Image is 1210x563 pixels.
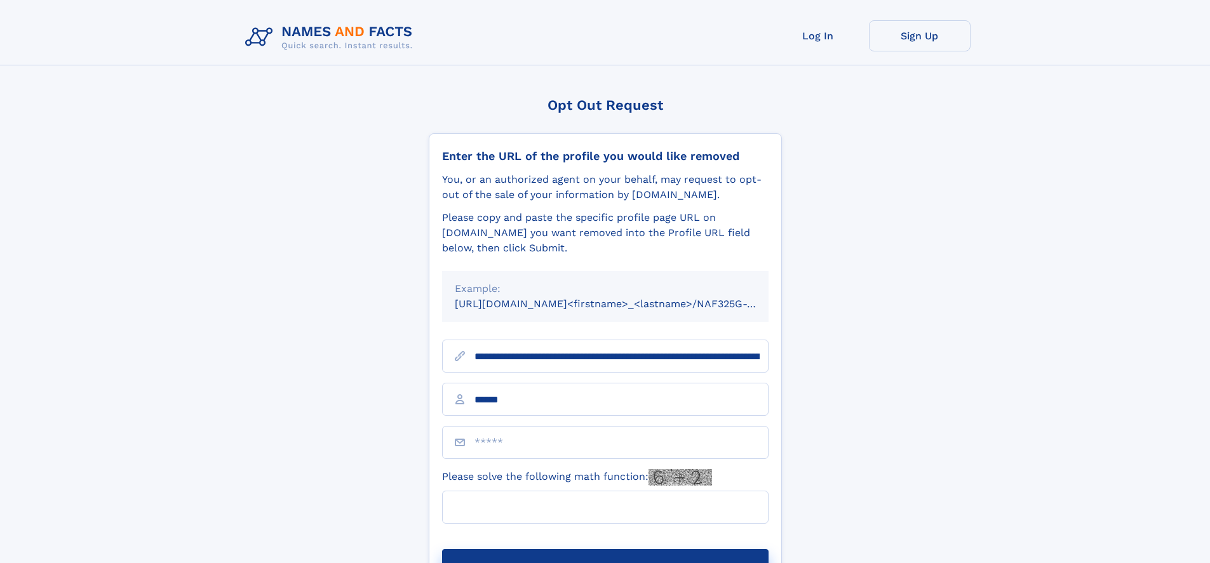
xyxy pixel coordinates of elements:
label: Please solve the following math function: [442,469,712,486]
div: Enter the URL of the profile you would like removed [442,149,769,163]
img: Logo Names and Facts [240,20,423,55]
div: Example: [455,281,756,296]
div: Opt Out Request [429,97,782,113]
a: Sign Up [869,20,971,51]
div: Please copy and paste the specific profile page URL on [DOMAIN_NAME] you want removed into the Pr... [442,210,769,256]
div: You, or an authorized agent on your behalf, may request to opt-out of the sale of your informatio... [442,172,769,202]
a: Log In [767,20,869,51]
small: [URL][DOMAIN_NAME]<firstname>_<lastname>/NAF325G-xxxxxxxx [455,298,793,310]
